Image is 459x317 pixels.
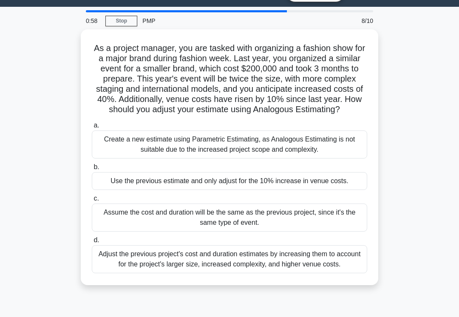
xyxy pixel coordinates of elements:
[92,245,367,273] div: Adjust the previous project's cost and duration estimates by increasing them to account for the p...
[92,172,367,190] div: Use the previous estimate and only adjust for the 10% increase in venue costs.
[329,12,378,29] div: 8/10
[93,236,99,243] span: d.
[137,12,254,29] div: PMP
[81,12,105,29] div: 0:58
[92,204,367,232] div: Assume the cost and duration will be the same as the previous project, since it's the same type o...
[93,122,99,129] span: a.
[91,43,368,115] h5: As a project manager, you are tasked with organizing a fashion show for a major brand during fash...
[92,130,367,158] div: Create a new estimate using Parametric Estimating, as Analogous Estimating is not suitable due to...
[93,195,99,202] span: c.
[105,16,137,26] a: Stop
[93,163,99,170] span: b.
